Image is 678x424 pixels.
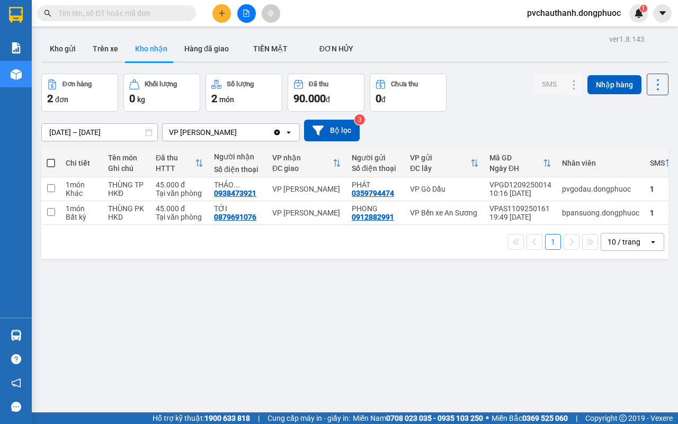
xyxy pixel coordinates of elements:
[211,92,217,105] span: 2
[156,154,195,162] div: Đã thu
[391,80,418,88] div: Chưa thu
[273,128,281,137] svg: Clear value
[354,114,365,125] sup: 3
[238,127,239,138] input: Selected VP Châu Thành.
[562,209,639,217] div: bpansuong.dongphuoc
[489,154,543,162] div: Mã GD
[218,10,226,17] span: plus
[272,209,341,217] div: VP [PERSON_NAME]
[486,416,489,420] span: ⚪️
[11,330,22,341] img: warehouse-icon
[489,204,551,213] div: VPAS1109250161
[522,414,568,422] strong: 0369 525 060
[288,74,364,112] button: Đã thu90.000đ
[352,181,399,189] div: PHÁT
[214,213,256,221] div: 0879691076
[562,159,639,167] div: Nhân viên
[108,204,145,213] div: THÙNG PK
[410,185,479,193] div: VP Gò Dầu
[66,159,97,167] div: Chi tiết
[304,120,360,141] button: Bộ lọc
[587,75,641,94] button: Nhập hàng
[206,74,282,112] button: Số lượng2món
[653,4,672,23] button: caret-down
[352,189,394,197] div: 0359794474
[66,204,97,213] div: 1 món
[156,189,203,197] div: Tại văn phòng
[214,165,262,174] div: Số điện thoại
[153,412,250,424] span: Hỗ trợ kỹ thuật:
[47,92,53,105] span: 2
[214,181,262,189] div: THẢO NGUYÊN
[410,154,470,162] div: VP gửi
[410,209,479,217] div: VP Bến xe An Sương
[641,5,645,12] span: 1
[658,8,667,18] span: caret-down
[156,213,203,221] div: Tại văn phòng
[253,44,288,53] span: TIỀN MẶT
[326,95,330,104] span: đ
[237,4,256,23] button: file-add
[609,33,645,45] div: ver 1.8.143
[519,6,629,20] span: pvchauthanh.dongphuoc
[405,149,484,177] th: Toggle SortBy
[66,181,97,189] div: 1 món
[489,181,551,189] div: VPGD1209250014
[492,412,568,424] span: Miền Bắc
[108,154,145,162] div: Tên món
[58,7,183,19] input: Tìm tên, số ĐT hoặc mã đơn
[156,204,203,213] div: 45.000 đ
[650,185,673,193] div: 1
[619,414,627,422] span: copyright
[204,414,250,422] strong: 1900 633 818
[214,152,262,161] div: Người nhận
[227,80,254,88] div: Số lượng
[262,4,280,23] button: aim
[214,204,262,213] div: TỚI
[9,7,23,23] img: logo-vxr
[176,36,237,61] button: Hàng đã giao
[11,42,22,53] img: solution-icon
[562,185,639,193] div: pvgodau.dongphuoc
[353,412,483,424] span: Miền Nam
[293,92,326,105] span: 90.000
[267,10,274,17] span: aim
[545,234,561,250] button: 1
[108,189,145,197] div: HKĐ
[108,181,145,189] div: THÙNG TP
[376,92,381,105] span: 0
[576,412,577,424] span: |
[381,95,386,104] span: đ
[219,95,234,104] span: món
[272,154,333,162] div: VP nhận
[258,412,260,424] span: |
[11,378,21,388] span: notification
[127,36,176,61] button: Kho nhận
[489,189,551,197] div: 10:16 [DATE]
[640,5,647,12] sup: 1
[41,74,118,112] button: Đơn hàng2đơn
[41,36,84,61] button: Kho gửi
[108,164,145,173] div: Ghi chú
[234,181,240,189] span: ...
[489,164,543,173] div: Ngày ĐH
[352,154,399,162] div: Người gửi
[608,237,640,247] div: 10 / trang
[156,164,195,173] div: HTTT
[319,44,353,53] span: ĐƠN HỦY
[150,149,209,177] th: Toggle SortBy
[156,181,203,189] div: 45.000 đ
[309,80,328,88] div: Đã thu
[123,74,200,112] button: Khối lượng0kg
[386,414,483,422] strong: 0708 023 035 - 0935 103 250
[650,159,665,167] div: SMS
[137,95,145,104] span: kg
[489,213,551,221] div: 19:49 [DATE]
[84,36,127,61] button: Trên xe
[370,74,447,112] button: Chưa thu0đ
[484,149,557,177] th: Toggle SortBy
[42,124,157,141] input: Select a date range.
[108,213,145,221] div: HKD
[284,128,293,137] svg: open
[267,149,346,177] th: Toggle SortBy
